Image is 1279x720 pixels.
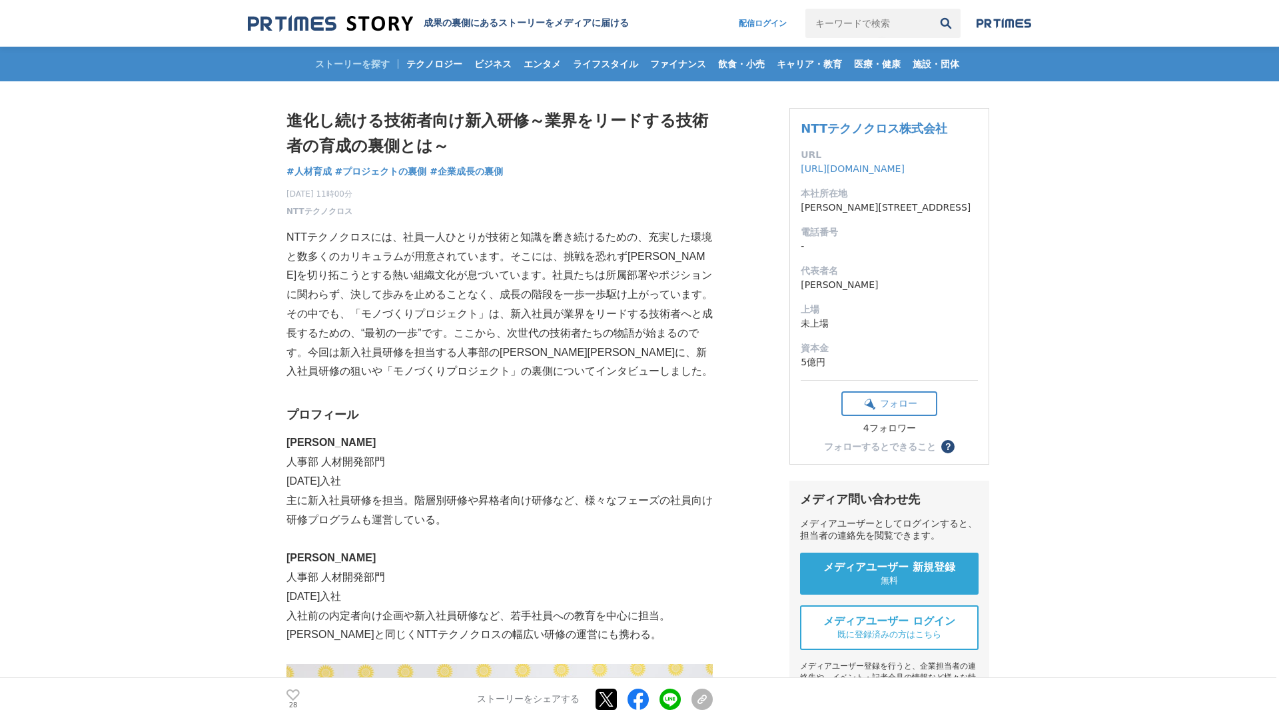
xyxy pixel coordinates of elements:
[286,228,713,305] p: NTTテクノクロスには、社員一人ひとりが技術と知識を磨き続けるための、充実した環境と数多くのカリキュラムが用意されています。そこには、挑戦を恐れず[PERSON_NAME]を切り拓こうとする熱い...
[941,440,955,453] button: ？
[286,165,332,177] span: #人材育成
[430,165,503,177] span: #企業成長の裏側
[248,15,629,33] a: 成果の裏側にあるストーリーをメディアに届ける 成果の裏側にあるストーリーをメディアに届ける
[645,58,711,70] span: ファイナンス
[568,58,643,70] span: ライフスタイル
[469,47,517,81] a: ビジネス
[801,278,978,292] dd: [PERSON_NAME]
[286,453,713,472] p: 人事部 人材開発部門
[800,553,979,595] a: メディアユーザー 新規登録 無料
[824,442,936,451] div: フォローするとできること
[907,47,965,81] a: 施設・団体
[286,491,713,530] p: 主に新入社員研修を担当。階層別研修や昇格者向け研修など、様々なフェーズの社員向け研修プログラムも運営している。
[801,187,978,201] dt: 本社所在地
[849,58,906,70] span: 医療・健康
[823,561,955,575] span: メディアユーザー 新規登録
[725,9,800,38] a: 配信ログイン
[713,58,770,70] span: 飲食・小売
[800,661,979,717] div: メディアユーザー登録を行うと、企業担当者の連絡先や、イベント・記者会見の情報など様々な特記情報を閲覧できます。 ※内容はストーリー・プレスリリースにより異なります。
[286,305,713,381] p: その中でも、「モノづくりプロジェクト」は、新入社員が業界をリードする技術者へと成長するための、“最初の一歩”です。ここから、次世代の技術者たちの物語が始まるのです。今回は新入社員研修を担当する人...
[801,201,978,215] dd: [PERSON_NAME][STREET_ADDRESS]
[771,47,847,81] a: キャリア・教育
[286,587,713,607] p: [DATE]入社
[841,423,937,435] div: 4フォロワー
[771,58,847,70] span: キャリア・教育
[943,442,953,451] span: ？
[801,264,978,278] dt: 代表者名
[286,188,352,200] span: [DATE] 11時00分
[841,391,937,416] button: フォロー
[286,165,332,179] a: #人材育成
[805,9,931,38] input: キーワードで検索
[286,552,376,563] strong: [PERSON_NAME]
[286,625,713,645] p: [PERSON_NAME]と同じくNTTテクノクロスの幅広い研修の運営にも携わる。
[801,148,978,162] dt: URL
[469,58,517,70] span: ビジネス
[800,491,979,507] div: メディア問い合わせ先
[645,47,711,81] a: ファイナンス
[335,165,427,179] a: #プロジェクトの裏側
[801,163,905,174] a: [URL][DOMAIN_NAME]
[713,47,770,81] a: 飲食・小売
[518,47,566,81] a: エンタメ
[801,341,978,355] dt: 資本金
[286,702,300,709] p: 28
[801,239,978,253] dd: -
[801,355,978,369] dd: 5億円
[424,17,629,29] h2: 成果の裏側にあるストーリーをメディアに届ける
[286,108,713,159] h1: 進化し続ける技術者向け新入研修～業界をリードする技術者の育成の裏側とは～
[823,615,955,629] span: メディアユーザー ログイン
[801,303,978,317] dt: 上場
[248,15,413,33] img: 成果の裏側にあるストーリーをメディアに届ける
[286,472,713,491] p: [DATE]入社
[801,225,978,239] dt: 電話番号
[401,58,468,70] span: テクノロジー
[286,607,713,626] p: 入社前の内定者向け企画や新入社員研修など、若手社員への教育を中心に担当。
[849,47,906,81] a: 医療・健康
[568,47,643,81] a: ライフスタイル
[800,605,979,650] a: メディアユーザー ログイン 既に登録済みの方はこちら
[881,575,898,587] span: 無料
[401,47,468,81] a: テクノロジー
[977,18,1031,29] img: prtimes
[801,121,947,135] a: NTTテクノクロス株式会社
[477,693,580,705] p: ストーリーをシェアする
[286,408,358,421] strong: プロフィール
[430,165,503,179] a: #企業成長の裏側
[801,317,978,331] dd: 未上場
[286,568,713,587] p: 人事部 人材開発部門
[286,205,352,217] a: NTTテクノクロス
[286,437,376,448] strong: [PERSON_NAME]
[335,165,427,177] span: #プロジェクトの裏側
[800,518,979,542] div: メディアユーザーとしてログインすると、担当者の連絡先を閲覧できます。
[907,58,965,70] span: 施設・団体
[931,9,961,38] button: 検索
[518,58,566,70] span: エンタメ
[837,629,941,641] span: 既に登録済みの方はこちら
